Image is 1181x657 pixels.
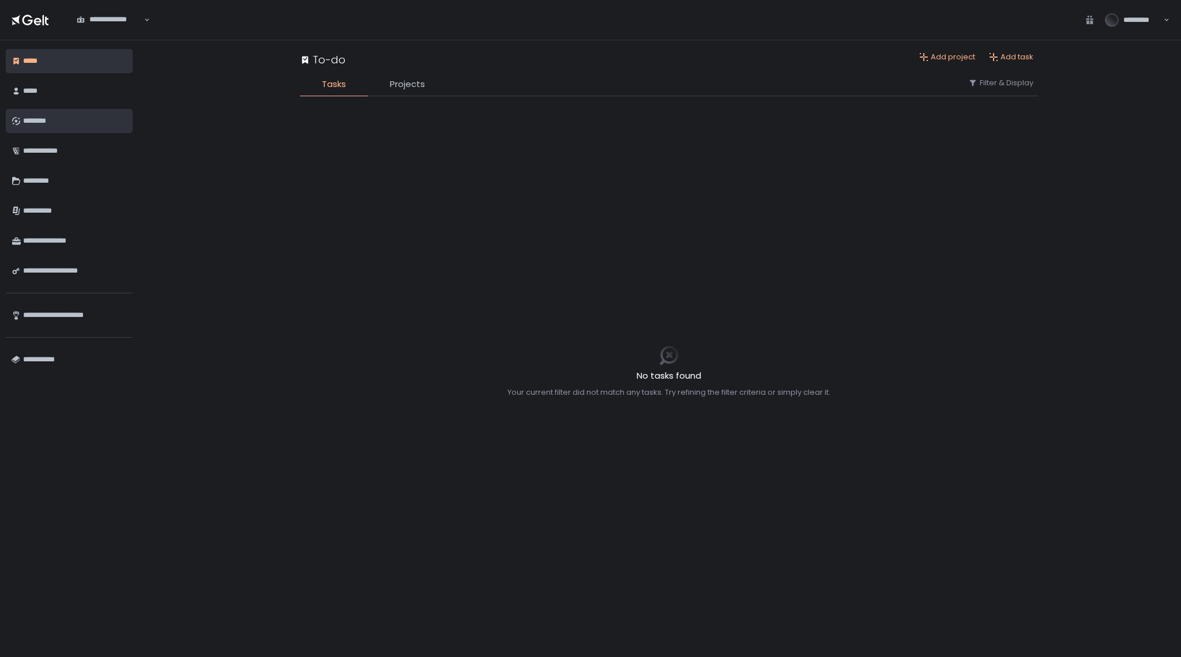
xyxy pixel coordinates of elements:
[69,8,150,32] div: Search for option
[300,52,345,67] div: To-do
[390,78,425,91] span: Projects
[919,52,975,62] button: Add project
[507,387,830,398] div: Your current filter did not match any tasks. Try refining the filter criteria or simply clear it.
[77,25,143,36] input: Search for option
[507,369,830,383] h2: No tasks found
[989,52,1033,62] button: Add task
[322,78,346,91] span: Tasks
[968,78,1033,88] button: Filter & Display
